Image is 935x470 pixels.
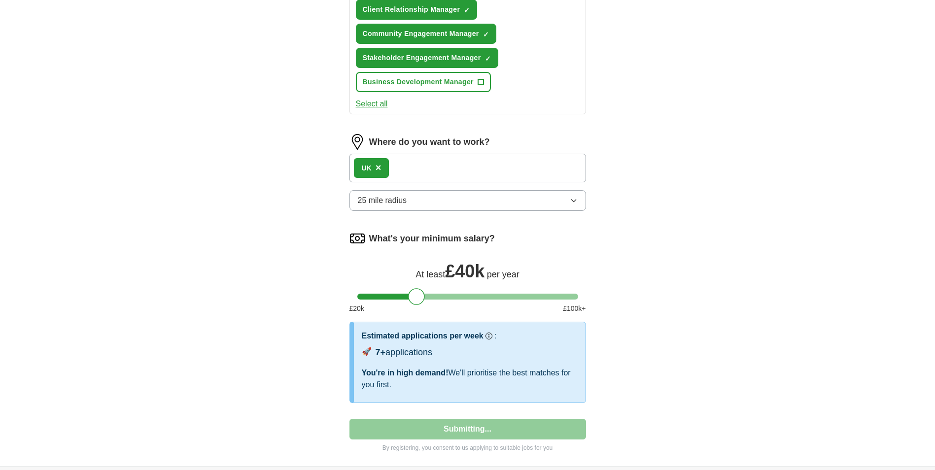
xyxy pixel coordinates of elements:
[349,419,586,439] button: Submitting...
[494,330,496,342] h3: :
[483,31,489,38] span: ✓
[376,162,381,173] span: ×
[464,6,470,14] span: ✓
[362,369,449,377] span: You're in high demand!
[356,24,496,44] button: Community Engagement Manager✓
[362,346,372,358] span: 🚀
[356,48,498,68] button: Stakeholder Engagement Manager✓
[485,55,491,63] span: ✓
[363,4,460,15] span: Client Relationship Manager
[376,161,381,175] button: ×
[362,330,484,342] h3: Estimated applications per week
[349,231,365,246] img: salary.png
[416,269,445,279] span: At least
[369,135,490,149] label: Where do you want to work?
[369,232,495,245] label: What's your minimum salary?
[362,367,578,391] div: We'll prioritise the best matches for you first.
[349,303,364,314] span: £ 20 k
[349,190,586,211] button: 25 mile radius
[376,346,433,359] div: applications
[363,29,479,39] span: Community Engagement Manager
[487,269,519,279] span: per year
[445,261,485,281] span: £ 40k
[356,72,491,92] button: Business Development Manager
[349,443,586,452] p: By registering, you consent to us applying to suitable jobs for you
[358,195,407,206] span: 25 mile radius
[363,77,474,87] span: Business Development Manager
[362,163,372,173] div: UK
[349,134,365,150] img: location.png
[356,98,388,110] button: Select all
[363,53,481,63] span: Stakeholder Engagement Manager
[376,347,386,357] span: 7+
